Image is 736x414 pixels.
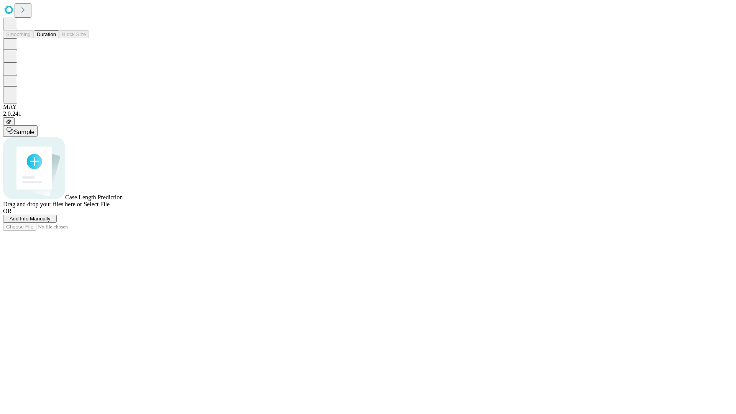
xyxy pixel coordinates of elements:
[3,110,733,117] div: 2.0.241
[84,201,110,207] span: Select File
[3,215,57,223] button: Add Info Manually
[14,129,34,135] span: Sample
[3,125,38,137] button: Sample
[3,103,733,110] div: MAY
[10,216,51,222] span: Add Info Manually
[3,201,82,207] span: Drag and drop your files here or
[6,118,11,124] span: @
[3,30,34,38] button: Smoothing
[34,30,59,38] button: Duration
[3,208,11,214] span: OR
[59,30,89,38] button: Block Size
[3,117,15,125] button: @
[65,194,123,200] span: Case Length Prediction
